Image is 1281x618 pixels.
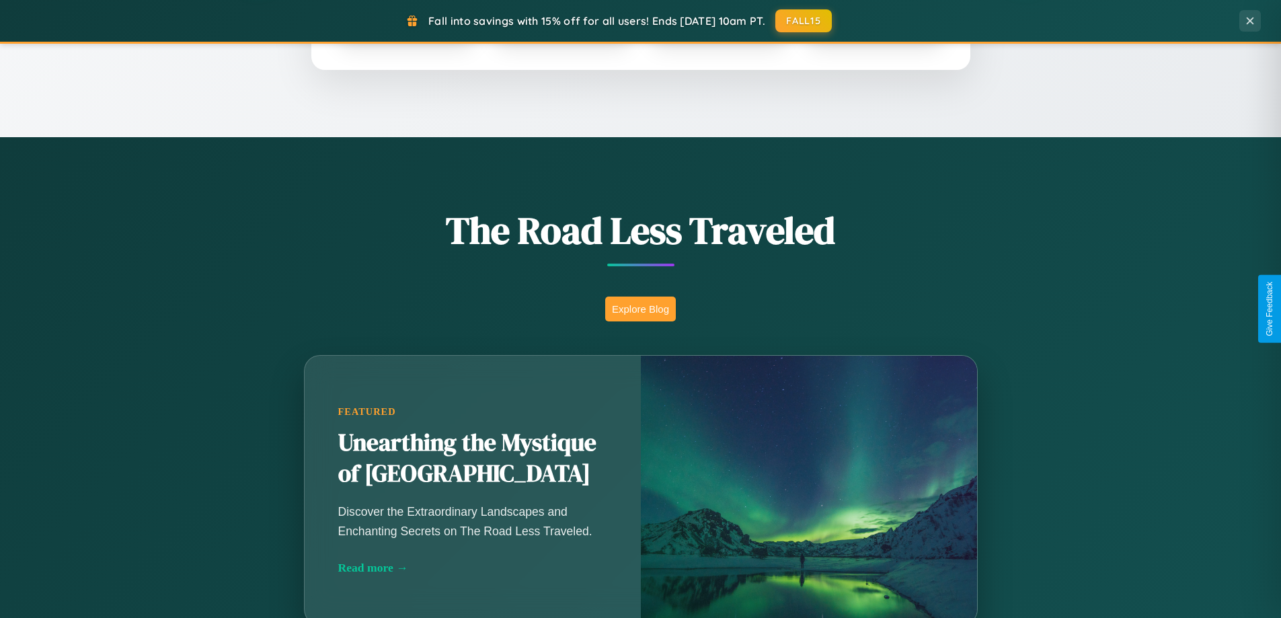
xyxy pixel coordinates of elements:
h1: The Road Less Traveled [237,204,1044,256]
button: Explore Blog [605,297,676,321]
button: FALL15 [775,9,832,32]
div: Give Feedback [1265,282,1274,336]
div: Featured [338,406,607,418]
h2: Unearthing the Mystique of [GEOGRAPHIC_DATA] [338,428,607,490]
p: Discover the Extraordinary Landscapes and Enchanting Secrets on The Road Less Traveled. [338,502,607,540]
span: Fall into savings with 15% off for all users! Ends [DATE] 10am PT. [428,14,765,28]
div: Read more → [338,561,607,575]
